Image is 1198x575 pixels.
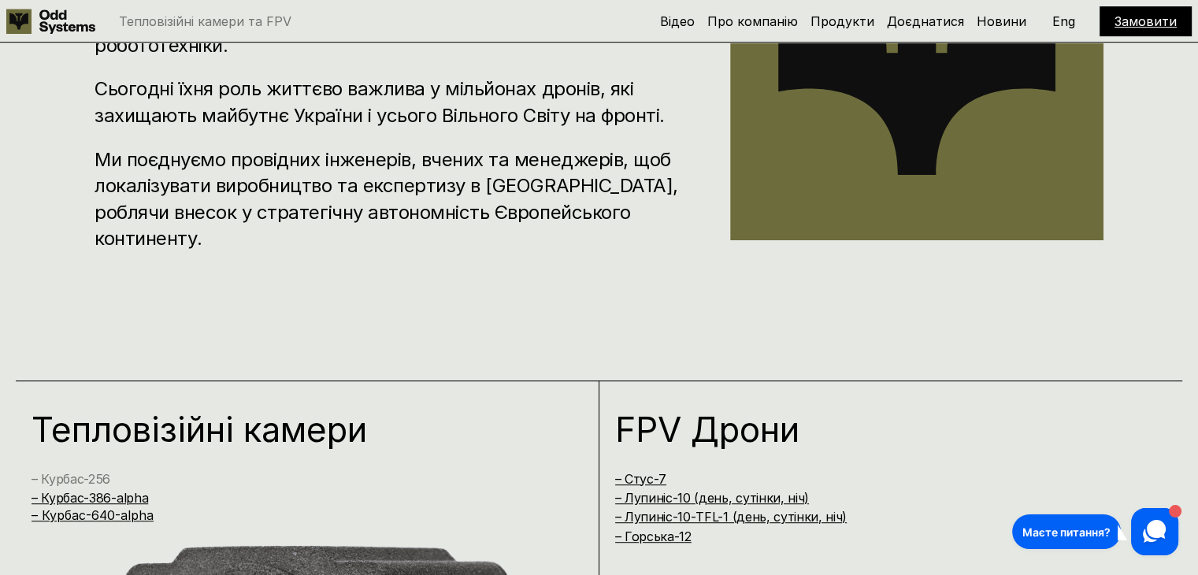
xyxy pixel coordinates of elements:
h1: FPV Дрони [615,412,1133,447]
p: Тепловізійні камери та FPV [119,15,291,28]
a: – Горська-12 [615,529,692,544]
a: – Курбас-386-alpha [32,490,148,506]
a: Про компанію [707,13,798,29]
h3: Ми поєднуємо провідних інженерів, вчених та менеджерів, щоб локалізувати виробництво та експертиз... [95,147,683,252]
a: – Лупиніс-10 (день, сутінки, ніч) [615,490,809,506]
a: Відео [660,13,695,29]
a: – Курбас-256 [32,471,110,487]
a: Новини [977,13,1026,29]
a: Доєднатися [887,13,964,29]
a: – Курбас-640-alpha [32,507,154,523]
h3: Сьогодні їхня роль життєво важлива у мільйонах дронів, які захищають майбутнє України і усього Ві... [95,76,683,128]
a: – Стус-7 [615,471,666,487]
a: Продукти [810,13,874,29]
h1: Тепловізійні камери [32,412,550,447]
p: Eng [1052,15,1075,28]
iframe: HelpCrunch [1008,504,1182,559]
a: Замовити [1115,13,1177,29]
a: – Лупиніс-10-TFL-1 (день, сутінки, ніч) [615,509,848,525]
